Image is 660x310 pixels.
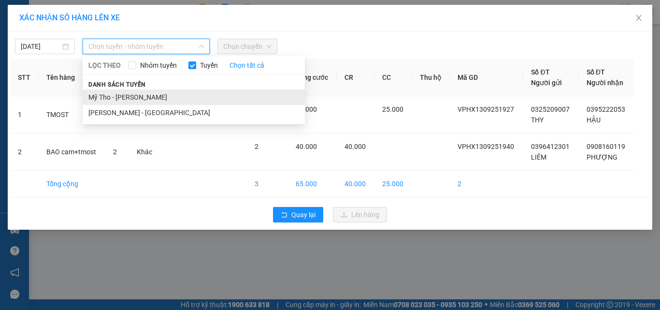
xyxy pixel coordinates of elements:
span: Chọn chuyến [223,39,272,54]
span: Số ĐT [587,68,605,76]
td: BAO cam+tmost [39,133,105,171]
div: VP [GEOGRAPHIC_DATA] [83,8,181,31]
th: Tổng cước [288,59,337,96]
button: uploadLên hàng [333,207,387,222]
span: 25.000 [382,105,403,113]
button: Close [625,5,652,32]
th: STT [10,59,39,96]
span: 2 [113,148,117,156]
span: LỌC THEO [88,60,121,71]
span: Gửi: [8,9,23,19]
div: LIÊM [8,20,76,31]
span: 40.000 [296,143,317,150]
td: 25.000 [374,171,412,197]
span: 0325209007 [531,105,570,113]
span: HẬU [587,116,601,124]
span: Quay lại [291,209,316,220]
td: 40.000 [337,171,374,197]
td: TMOST [39,96,105,133]
span: PHƯỢNG [587,153,617,161]
span: down [199,44,204,49]
td: 65.000 [288,171,337,197]
span: Người nhận [587,79,623,87]
th: Tên hàng [39,59,105,96]
td: 2 [10,133,39,171]
span: 0396412301 [531,143,570,150]
td: 2 [450,171,523,197]
th: Mã GD [450,59,523,96]
span: 40.000 [344,143,366,150]
div: 40.000 [7,62,77,74]
div: 0396412301 [8,31,76,45]
td: Khác [129,133,160,171]
th: CC [374,59,412,96]
span: VPHX1309251927 [458,105,514,113]
span: 25.000 [296,105,317,113]
th: CR [337,59,374,96]
button: rollbackQuay lại [273,207,323,222]
span: LIÊM [531,153,546,161]
a: Chọn tất cả [230,60,264,71]
span: Người gửi [531,79,562,87]
span: 0908160119 [587,143,625,150]
span: Số ĐT [531,68,549,76]
span: Danh sách tuyến [83,80,152,89]
span: Tuyến [196,60,222,71]
td: Tổng cộng [39,171,105,197]
li: Mỹ Tho - [PERSON_NAME] [83,89,305,105]
span: close [635,14,643,22]
span: 0395222053 [587,105,625,113]
th: Thu hộ [412,59,450,96]
input: 13/09/2025 [21,41,60,52]
td: 3 [247,171,288,197]
span: Nhận: [83,9,106,19]
li: [PERSON_NAME] - [GEOGRAPHIC_DATA] [83,105,305,120]
span: Nhóm tuyến [136,60,181,71]
div: PHƯỢNG [83,31,181,43]
span: Chọn tuyến - nhóm tuyến [88,39,204,54]
span: VPHX1309251940 [458,143,514,150]
td: 1 [10,96,39,133]
span: rollback [281,211,287,219]
span: THY [531,116,544,124]
div: 0908160119 [83,43,181,57]
span: XÁC NHẬN SỐ HÀNG LÊN XE [19,13,120,22]
div: Hội Xuân [8,8,76,20]
span: Cước rồi : [7,63,43,74]
span: 2 [255,143,258,150]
